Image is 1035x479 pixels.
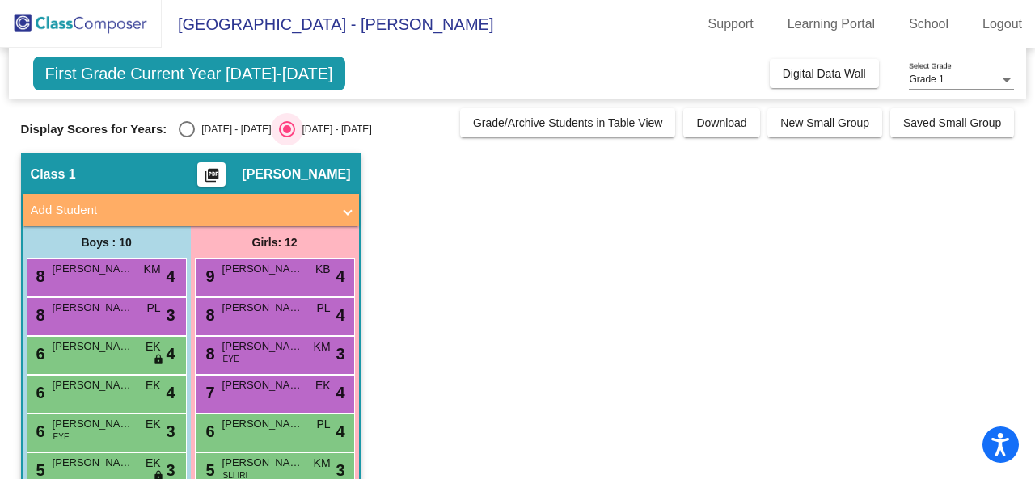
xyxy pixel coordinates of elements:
div: Girls: 12 [191,226,359,258]
a: Support [695,11,767,37]
span: [PERSON_NAME] [53,338,133,355]
span: 8 [202,306,215,324]
span: Download [696,116,746,129]
mat-expansion-panel-header: Add Student [23,194,359,226]
span: Grade 1 [909,74,944,85]
button: Digital Data Wall [770,59,879,88]
span: Class 1 [31,166,76,183]
span: [PERSON_NAME] [PERSON_NAME] [222,377,303,393]
span: 4 [336,264,344,288]
span: EK [146,377,161,394]
div: [DATE] - [DATE] [295,122,371,137]
span: [PERSON_NAME] [222,416,303,432]
span: PL [316,300,330,317]
span: [PERSON_NAME] [53,261,133,277]
span: PL [316,416,330,433]
span: EK [146,338,161,355]
span: 6 [32,422,45,440]
span: EYE [223,353,239,365]
span: Grade/Archive Students in Table View [473,116,663,129]
span: [PERSON_NAME] [222,300,303,316]
span: EK [146,416,161,433]
span: 4 [336,419,344,443]
button: Download [683,108,759,137]
button: New Small Group [767,108,882,137]
mat-panel-title: Add Student [31,201,332,220]
span: PL [146,300,160,317]
mat-radio-group: Select an option [179,121,371,137]
div: Boys : 10 [23,226,191,258]
span: EK [146,455,161,472]
span: [PERSON_NAME] [53,416,133,432]
span: 3 [166,303,175,327]
span: 9 [202,267,215,285]
span: 8 [32,306,45,324]
span: 3 [166,419,175,443]
span: 5 [32,461,45,479]
span: Digital Data Wall [783,67,866,80]
span: [PERSON_NAME] [222,338,303,355]
span: [PERSON_NAME] [PERSON_NAME] [53,455,133,471]
span: 6 [32,384,45,401]
span: 6 [32,345,45,363]
mat-icon: picture_as_pdf [202,167,222,190]
button: Print Students Details [197,162,226,187]
span: 5 [202,461,215,479]
span: 8 [32,267,45,285]
a: Learning Portal [775,11,889,37]
span: 4 [336,380,344,405]
span: lock [153,354,164,367]
span: 4 [336,303,344,327]
span: Display Scores for Years: [21,122,167,137]
span: New Small Group [780,116,869,129]
span: KM [314,455,331,472]
span: [PERSON_NAME] [222,261,303,277]
span: First Grade Current Year [DATE]-[DATE] [33,57,345,90]
span: Saved Small Group [903,116,1001,129]
span: 4 [166,380,175,405]
div: [DATE] - [DATE] [195,122,271,137]
span: 6 [202,422,215,440]
span: [PERSON_NAME] [53,300,133,316]
button: Saved Small Group [890,108,1014,137]
span: EYE [53,431,70,443]
span: [PERSON_NAME] [53,377,133,393]
span: KM [144,261,161,278]
span: 3 [336,342,344,366]
span: KB [315,261,331,278]
span: 4 [166,264,175,288]
a: School [896,11,961,37]
button: Grade/Archive Students in Table View [460,108,676,137]
span: [GEOGRAPHIC_DATA] - [PERSON_NAME] [162,11,493,37]
span: [PERSON_NAME] [222,455,303,471]
span: EK [315,377,331,394]
span: 7 [202,384,215,401]
span: 8 [202,345,215,363]
a: Logout [970,11,1035,37]
span: [PERSON_NAME] [242,166,350,183]
span: KM [314,338,331,355]
span: 4 [166,342,175,366]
